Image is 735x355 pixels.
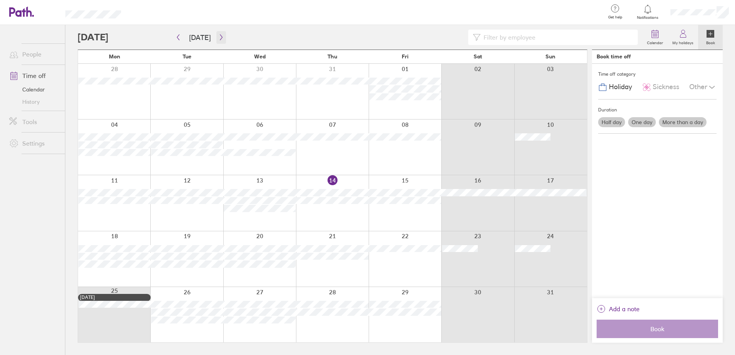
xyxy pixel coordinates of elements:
[597,320,718,338] button: Book
[3,83,65,96] a: Calendar
[109,53,120,60] span: Mon
[545,53,555,60] span: Sun
[628,117,656,127] label: One day
[474,53,482,60] span: Sat
[597,303,640,315] button: Add a note
[597,53,631,60] div: Book time off
[402,53,409,60] span: Fri
[3,96,65,108] a: History
[3,114,65,129] a: Tools
[603,15,628,20] span: Get help
[481,30,633,45] input: Filter by employee
[642,38,668,45] label: Calendar
[328,53,337,60] span: Thu
[609,83,632,91] span: Holiday
[598,68,717,80] div: Time off category
[668,25,698,50] a: My holidays
[689,80,717,95] div: Other
[602,325,713,332] span: Book
[642,25,668,50] a: Calendar
[80,295,149,300] div: [DATE]
[3,68,65,83] a: Time off
[668,38,698,45] label: My holidays
[653,83,679,91] span: Sickness
[183,31,217,44] button: [DATE]
[598,117,625,127] label: Half day
[609,303,640,315] span: Add a note
[635,15,660,20] span: Notifications
[3,136,65,151] a: Settings
[183,53,191,60] span: Tue
[3,46,65,62] a: People
[635,4,660,20] a: Notifications
[702,38,720,45] label: Book
[698,25,723,50] a: Book
[659,117,707,127] label: More than a day
[254,53,266,60] span: Wed
[598,104,717,116] div: Duration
